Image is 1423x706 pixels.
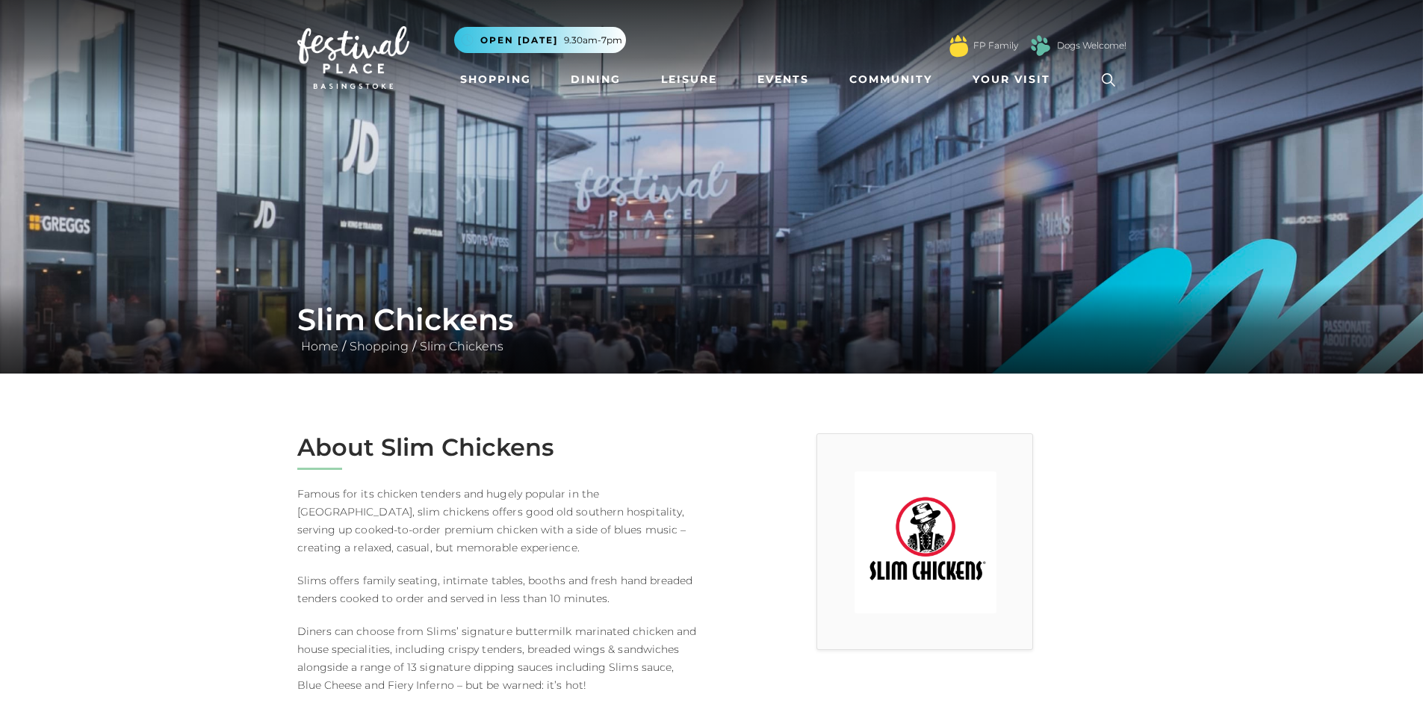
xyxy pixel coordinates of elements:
[297,339,342,353] a: Home
[297,485,701,557] p: Famous for its chicken tenders and hugely popular in the [GEOGRAPHIC_DATA], slim chickens offers ...
[751,66,815,93] a: Events
[297,433,701,462] h2: About Slim Chickens
[454,66,537,93] a: Shopping
[454,27,626,53] button: Open [DATE] 9.30am-7pm
[286,302,1138,356] div: / /
[843,66,938,93] a: Community
[416,339,507,353] a: Slim Chickens
[297,302,1126,338] h1: Slim Chickens
[973,72,1050,87] span: Your Visit
[297,26,409,89] img: Festival Place Logo
[564,34,622,47] span: 9.30am-7pm
[967,66,1064,93] a: Your Visit
[297,622,701,694] p: Diners can choose from Slims’ signature buttermilk marinated chicken and house specialities, incl...
[346,339,412,353] a: Shopping
[565,66,627,93] a: Dining
[297,572,701,607] p: Slims offers family seating, intimate tables, booths and fresh hand breaded tenders cooked to ord...
[480,34,558,47] span: Open [DATE]
[655,66,723,93] a: Leisure
[1057,39,1126,52] a: Dogs Welcome!
[973,39,1018,52] a: FP Family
